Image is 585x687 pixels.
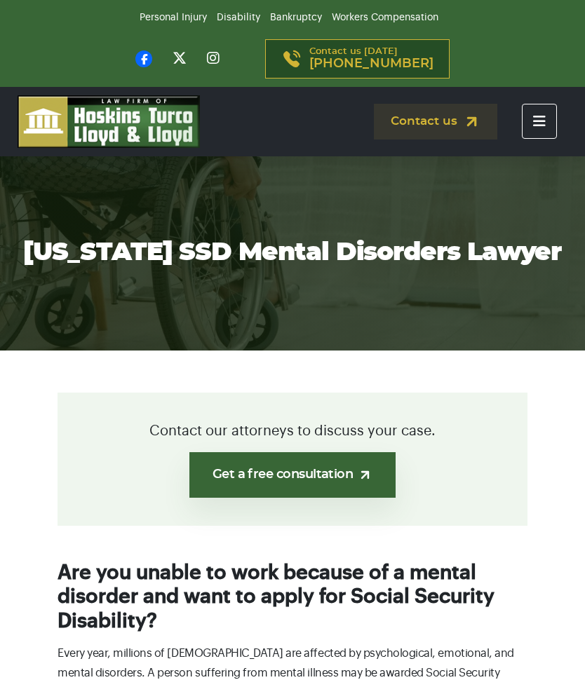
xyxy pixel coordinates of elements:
a: Bankruptcy [270,13,322,22]
a: Contact us [374,104,497,140]
p: Contact us [DATE] [309,47,433,71]
a: Workers Compensation [332,13,438,22]
h2: Are you unable to work because of a mental disorder and want to apply for Social Security Disabil... [58,561,527,633]
a: Contact us [DATE][PHONE_NUMBER] [265,39,450,79]
button: Toggle navigation [522,104,557,139]
span: [PHONE_NUMBER] [309,57,433,71]
img: arrow-up-right-light.svg [358,468,372,482]
h1: [US_STATE] SSD Mental Disorders Lawyer [23,238,561,267]
a: Get a free consultation [189,452,396,498]
a: Personal Injury [140,13,207,22]
div: Contact our attorneys to discuss your case. [58,393,527,526]
a: Disability [217,13,260,22]
img: logo [18,95,200,148]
